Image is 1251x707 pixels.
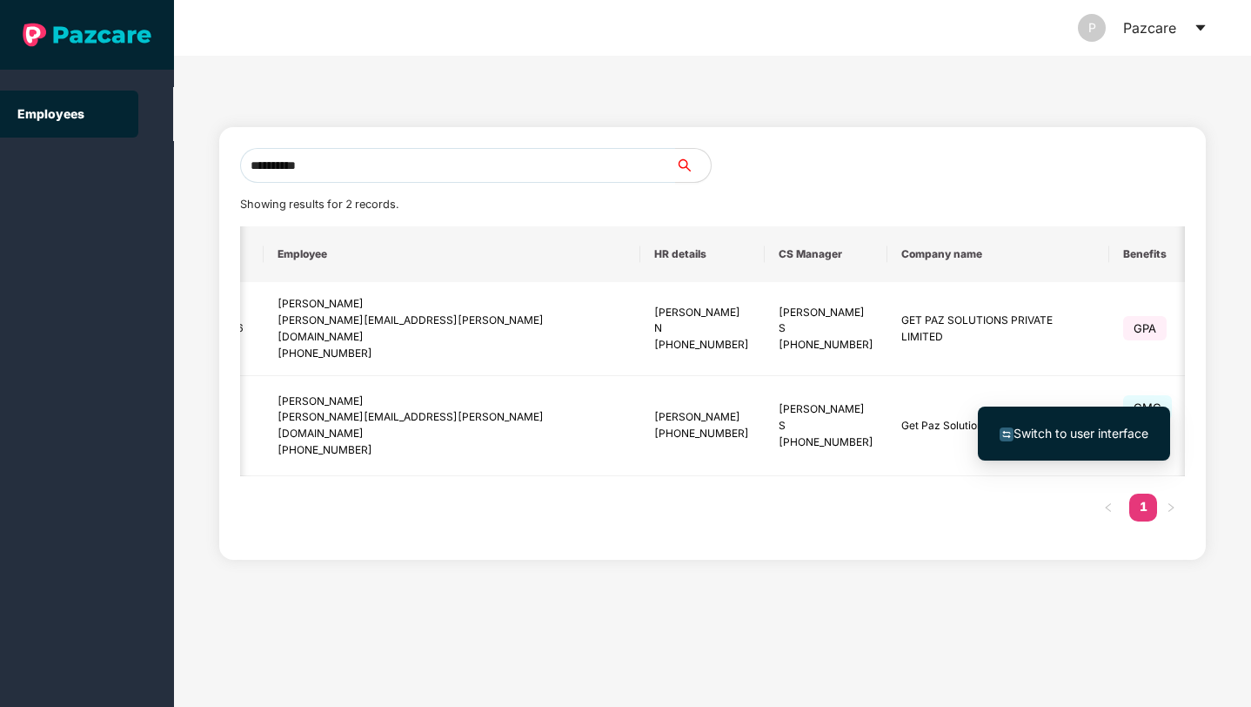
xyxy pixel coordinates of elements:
li: Previous Page [1094,494,1122,522]
div: [PERSON_NAME] N [654,305,751,338]
span: search [675,158,711,172]
div: [PHONE_NUMBER] [779,337,874,353]
span: caret-down [1194,21,1208,35]
div: [PERSON_NAME] [278,296,625,313]
span: left [1103,502,1114,513]
div: [PHONE_NUMBER] [654,337,751,353]
th: HR details [640,226,765,282]
span: Showing results for 2 records. [240,198,398,211]
button: search [675,148,712,183]
th: Employee [264,226,639,282]
th: CS Manager [765,226,888,282]
div: [PERSON_NAME] [654,409,751,426]
span: Switch to user interface [1014,426,1148,441]
span: GMC [1123,395,1172,420]
div: [PERSON_NAME] S [779,401,874,434]
th: Company name [887,226,1108,282]
td: GET PAZ SOLUTIONS PRIVATE LIMITED [887,282,1108,376]
span: GPA [1123,316,1167,340]
td: Get Paz Solutions Private Limited [887,376,1108,476]
div: [PERSON_NAME] S [779,305,874,338]
span: right [1166,502,1176,513]
div: [PERSON_NAME][EMAIL_ADDRESS][PERSON_NAME][DOMAIN_NAME] [278,313,625,346]
a: Employees [17,106,84,121]
button: right [1157,494,1185,522]
div: [PERSON_NAME][EMAIL_ADDRESS][PERSON_NAME][DOMAIN_NAME] [278,409,625,442]
div: [PHONE_NUMBER] [278,442,625,459]
li: Next Page [1157,494,1185,522]
button: left [1094,494,1122,522]
img: svg+xml;base64,PHN2ZyB4bWxucz0iaHR0cDovL3d3dy53My5vcmcvMjAwMC9zdmciIHdpZHRoPSIxNiIgaGVpZ2h0PSIxNi... [1000,428,1014,441]
span: P [1088,14,1096,42]
div: [PHONE_NUMBER] [278,346,625,362]
div: [PERSON_NAME] [278,394,625,410]
a: 1 [1129,494,1157,520]
div: [PHONE_NUMBER] [779,434,874,451]
div: [PHONE_NUMBER] [654,426,751,442]
li: 1 [1129,494,1157,522]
